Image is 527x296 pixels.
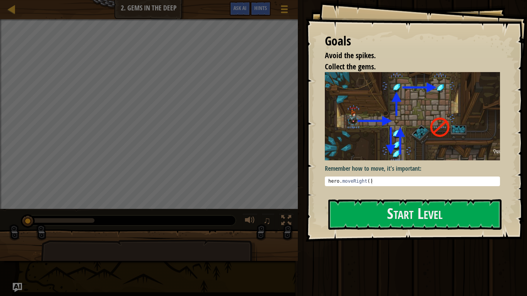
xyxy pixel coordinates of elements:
[328,199,502,230] button: Start Level
[263,215,271,226] span: ♫
[315,50,498,61] li: Avoid the spikes.
[242,214,258,229] button: Adjust volume
[325,72,500,160] img: Gems in the deep
[275,2,294,20] button: Show game menu
[233,4,247,12] span: Ask AI
[315,61,498,72] li: Collect the gems.
[230,2,250,16] button: Ask AI
[13,283,22,292] button: Ask AI
[325,50,376,61] span: Avoid the spikes.
[325,32,500,50] div: Goals
[279,214,294,229] button: Toggle fullscreen
[325,164,500,173] p: Remember how to move, it's important:
[325,61,376,72] span: Collect the gems.
[254,4,267,12] span: Hints
[262,214,275,229] button: ♫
